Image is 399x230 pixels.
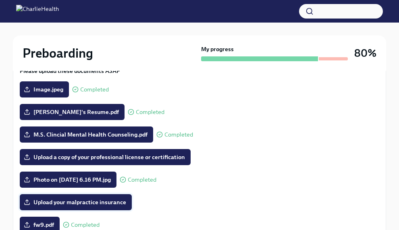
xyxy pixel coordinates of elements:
span: Completed [71,222,100,228]
span: Image.jpeg [25,85,63,93]
label: [PERSON_NAME]'s Resume.pdf [20,104,125,120]
span: Completed [164,132,193,138]
span: Upload your malpractice insurance [25,198,126,206]
span: Completed [136,109,164,115]
strong: Please upload these documents ASAP [20,67,120,75]
span: Photo on [DATE] 6.16 PM.jpg [25,176,111,184]
span: Completed [80,87,109,93]
h3: 80% [354,46,376,60]
span: [PERSON_NAME]'s Resume.pdf [25,108,119,116]
label: Upload a copy of your professional license or certification [20,149,191,165]
label: Photo on [DATE] 6.16 PM.jpg [20,172,116,188]
span: Upload a copy of your professional license or certification [25,153,185,161]
img: CharlieHealth [16,5,59,18]
label: Upload your malpractice insurance [20,194,132,210]
span: fw9.pdf [25,221,54,229]
span: M.S. Clincial Mental Health Counseling.pdf [25,131,148,139]
strong: My progress [201,45,234,53]
label: Image.jpeg [20,81,69,97]
label: M.S. Clincial Mental Health Counseling.pdf [20,126,153,143]
span: Completed [128,177,156,183]
h2: Preboarding [23,45,93,61]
